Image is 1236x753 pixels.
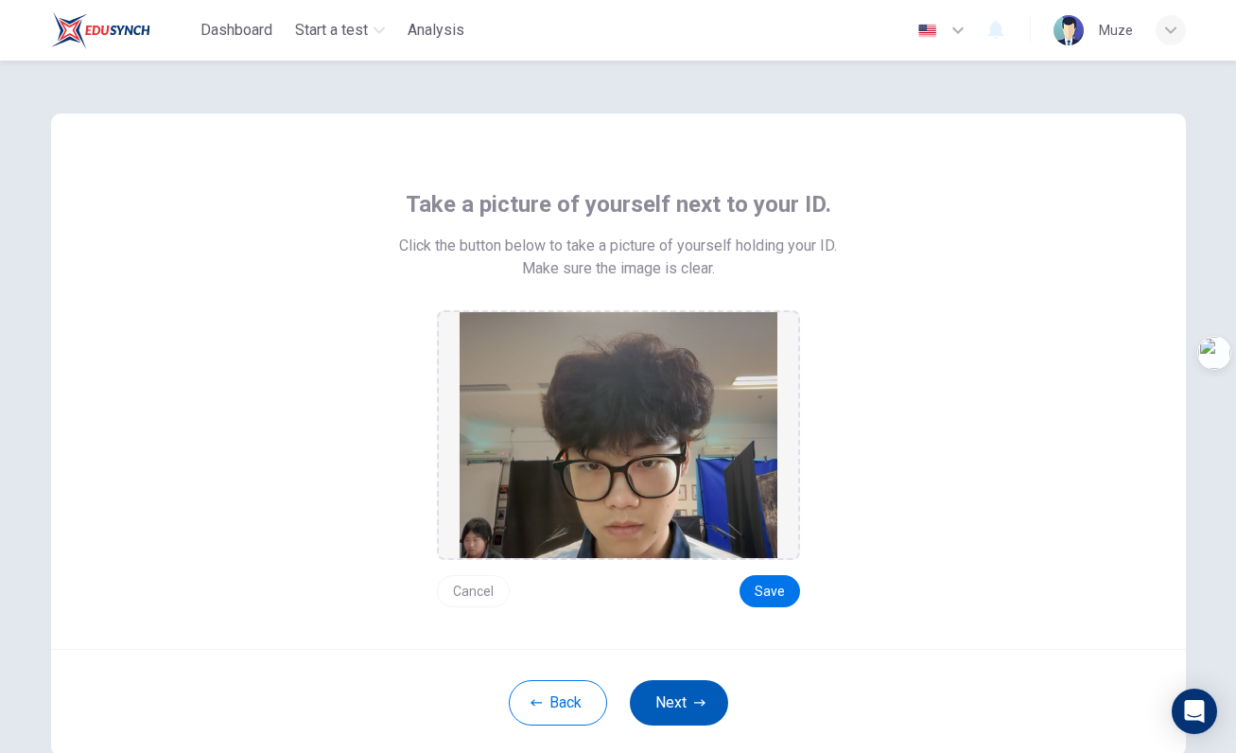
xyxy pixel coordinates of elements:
[1172,689,1217,734] div: Open Intercom Messenger
[509,680,607,726] button: Back
[200,19,272,42] span: Dashboard
[630,680,728,726] button: Next
[51,11,194,49] a: Rosedale logo
[1053,15,1084,45] img: Profile picture
[408,19,464,42] span: Analysis
[193,13,280,47] button: Dashboard
[522,257,715,280] span: Make sure the image is clear.
[295,19,368,42] span: Start a test
[406,189,831,219] span: Take a picture of yourself next to your ID.
[437,575,510,607] button: Cancel
[51,11,150,49] img: Rosedale logo
[400,13,472,47] button: Analysis
[740,575,800,607] button: Save
[460,312,777,558] img: preview screemshot
[915,24,939,38] img: en
[399,235,837,257] span: Click the button below to take a picture of yourself holding your ID.
[287,13,392,47] button: Start a test
[1099,19,1133,42] div: Muze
